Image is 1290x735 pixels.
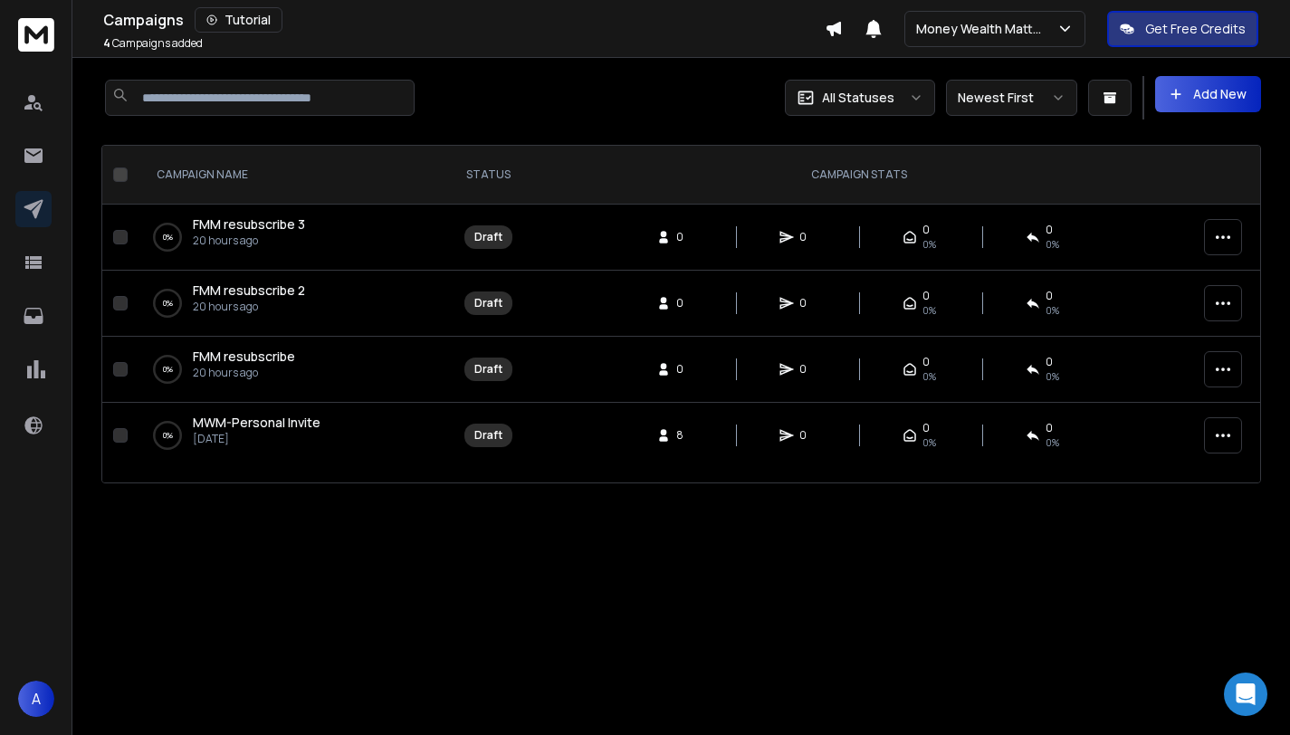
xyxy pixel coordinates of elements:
[676,362,694,377] span: 0
[922,289,930,303] span: 0
[452,146,525,205] th: STATUS
[474,362,502,377] div: Draft
[193,414,320,431] span: MWM-Personal Invite
[193,282,305,299] span: FMM resubscribe 2
[525,146,1193,205] th: CAMPAIGN STATS
[1046,237,1059,252] span: 0%
[103,7,825,33] div: Campaigns
[1046,369,1059,384] span: 0%
[799,296,817,310] span: 0
[922,369,936,384] span: 0%
[1046,435,1059,450] span: 0%
[193,215,305,233] span: FMM resubscribe 3
[135,205,452,271] td: 0%FMM resubscribe 320 hours ago
[922,237,936,252] span: 0%
[1224,673,1267,716] div: Open Intercom Messenger
[193,432,320,446] p: [DATE]
[676,296,694,310] span: 0
[163,294,173,312] p: 0 %
[1155,76,1261,112] button: Add New
[1046,355,1053,369] span: 0
[922,435,936,450] span: 0%
[135,271,452,337] td: 0%FMM resubscribe 220 hours ago
[135,146,452,205] th: CAMPAIGN NAME
[676,230,694,244] span: 0
[474,230,502,244] div: Draft
[916,20,1056,38] p: Money Wealth Matters
[193,300,305,314] p: 20 hours ago
[922,421,930,435] span: 0
[163,360,173,378] p: 0 %
[1046,303,1059,318] span: 0%
[474,428,502,443] div: Draft
[135,403,452,469] td: 0%MWM-Personal Invite[DATE]
[1107,11,1258,47] button: Get Free Credits
[922,355,930,369] span: 0
[193,414,320,432] a: MWM-Personal Invite
[195,7,282,33] button: Tutorial
[676,428,694,443] span: 8
[135,337,452,403] td: 0%FMM resubscribe20 hours ago
[799,230,817,244] span: 0
[193,215,305,234] a: FMM resubscribe 3
[822,89,894,107] p: All Statuses
[103,35,110,51] span: 4
[193,366,295,380] p: 20 hours ago
[18,681,54,717] button: A
[163,228,173,246] p: 0 %
[1046,223,1053,237] span: 0
[474,296,502,310] div: Draft
[1046,421,1053,435] span: 0
[922,303,936,318] span: 0%
[946,80,1077,116] button: Newest First
[103,36,203,51] p: Campaigns added
[193,234,305,248] p: 20 hours ago
[1046,289,1053,303] span: 0
[799,362,817,377] span: 0
[193,282,305,300] a: FMM resubscribe 2
[1145,20,1246,38] p: Get Free Credits
[163,426,173,444] p: 0 %
[193,348,295,366] a: FMM resubscribe
[922,223,930,237] span: 0
[799,428,817,443] span: 0
[193,348,295,365] span: FMM resubscribe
